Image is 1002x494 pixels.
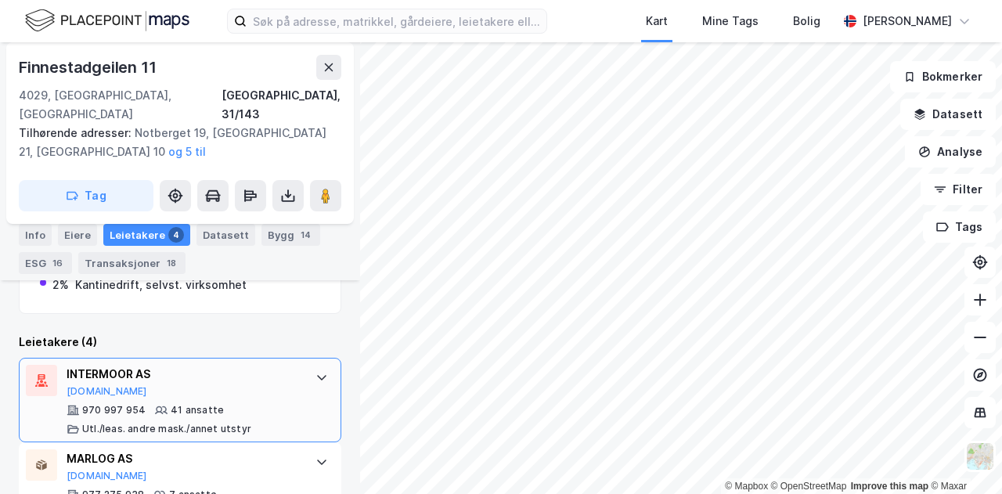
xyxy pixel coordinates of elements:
button: Bokmerker [890,61,996,92]
div: Kantinedrift, selvst. virksomhet [75,276,247,294]
span: Tilhørende adresser: [19,126,135,139]
div: [PERSON_NAME] [863,12,952,31]
input: Søk på adresse, matrikkel, gårdeiere, leietakere eller personer [247,9,546,33]
a: Improve this map [851,481,928,492]
div: Kart [646,12,668,31]
div: MARLOG AS [67,449,300,468]
button: Analyse [905,136,996,168]
button: Filter [921,174,996,205]
button: Tag [19,180,153,211]
button: [DOMAIN_NAME] [67,470,147,482]
div: Eiere [58,224,97,246]
div: Utl./leas. andre mask./annet utstyr [82,423,251,435]
div: Datasett [196,224,255,246]
iframe: Chat Widget [924,419,1002,494]
div: Finnestadgeilen 11 [19,55,159,80]
div: 2% [52,276,69,294]
div: 970 997 954 [82,404,146,416]
button: Datasett [900,99,996,130]
div: 4 [168,227,184,243]
div: Notberget 19, [GEOGRAPHIC_DATA] 21, [GEOGRAPHIC_DATA] 10 [19,124,329,161]
div: Leietakere [103,224,190,246]
div: 4029, [GEOGRAPHIC_DATA], [GEOGRAPHIC_DATA] [19,86,222,124]
div: ESG [19,252,72,274]
div: Leietakere (4) [19,333,341,352]
div: Bolig [793,12,820,31]
button: [DOMAIN_NAME] [67,385,147,398]
div: Bygg [261,224,320,246]
div: 41 ansatte [171,404,224,416]
a: Mapbox [725,481,768,492]
div: 16 [49,255,66,271]
div: Mine Tags [702,12,759,31]
div: 14 [297,227,314,243]
div: INTERMOOR AS [67,365,300,384]
div: Kontrollprogram for chat [924,419,1002,494]
a: OpenStreetMap [771,481,847,492]
div: Transaksjoner [78,252,186,274]
div: [GEOGRAPHIC_DATA], 31/143 [222,86,341,124]
div: 18 [164,255,179,271]
button: Tags [923,211,996,243]
div: Info [19,224,52,246]
img: logo.f888ab2527a4732fd821a326f86c7f29.svg [25,7,189,34]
